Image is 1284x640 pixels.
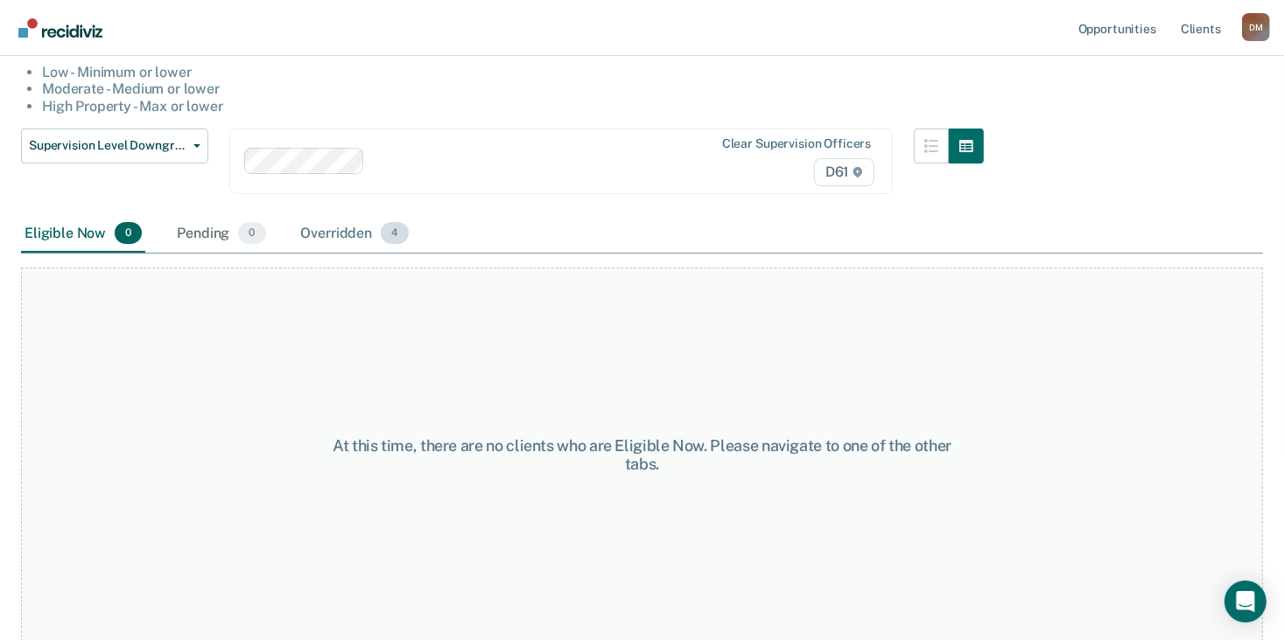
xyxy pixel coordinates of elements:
img: Recidiviz [18,18,102,38]
span: 4 [381,222,409,245]
div: Clear supervision officers [722,136,871,151]
div: At this time, there are no clients who are Eligible Now. Please navigate to one of the other tabs. [332,436,952,474]
div: Eligible Now0 [21,215,145,254]
div: Overridden4 [298,215,413,254]
div: Open Intercom Messenger [1224,581,1266,623]
li: Moderate - Medium or lower [42,80,984,97]
span: 0 [115,222,142,245]
span: Supervision Level Downgrade [29,138,186,153]
div: Pending0 [173,215,269,254]
button: Supervision Level Downgrade [21,129,208,163]
div: D M [1242,13,1270,41]
li: High Property - Max or lower [42,98,984,115]
span: D61 [814,158,874,186]
button: Profile dropdown button [1242,13,1270,41]
span: 0 [238,222,265,245]
li: Low - Minimum or lower [42,64,984,80]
